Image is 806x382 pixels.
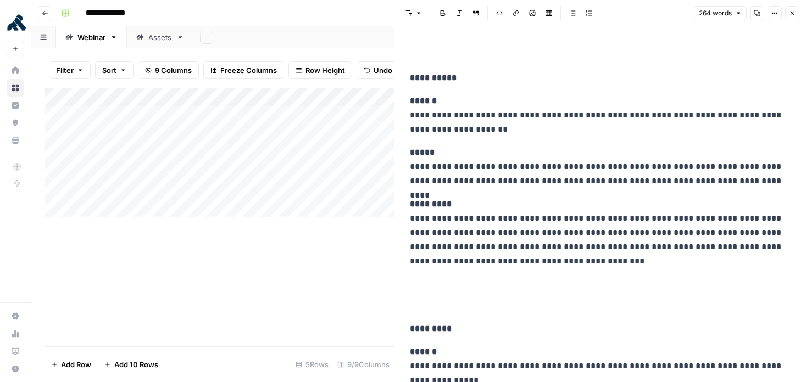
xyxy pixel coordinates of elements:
[7,97,24,114] a: Insights
[56,26,127,48] a: Webinar
[7,114,24,132] a: Opportunities
[95,61,134,79] button: Sort
[7,307,24,325] a: Settings
[374,65,392,76] span: Undo
[220,65,277,76] span: Freeze Columns
[7,79,24,97] a: Browse
[291,356,333,373] div: 5 Rows
[155,65,192,76] span: 9 Columns
[56,65,74,76] span: Filter
[114,359,158,370] span: Add 10 Rows
[102,65,116,76] span: Sort
[288,61,352,79] button: Row Height
[7,360,24,378] button: Help + Support
[203,61,284,79] button: Freeze Columns
[7,132,24,149] a: Your Data
[77,32,105,43] div: Webinar
[7,13,26,32] img: Kong Logo
[148,32,172,43] div: Assets
[357,61,399,79] button: Undo
[138,61,199,79] button: 9 Columns
[694,6,747,20] button: 264 words
[7,9,24,36] button: Workspace: Kong
[305,65,345,76] span: Row Height
[98,356,165,373] button: Add 10 Rows
[7,325,24,342] a: Usage
[7,342,24,360] a: Learning Hub
[333,356,394,373] div: 9/9 Columns
[699,8,732,18] span: 264 words
[49,61,91,79] button: Filter
[7,61,24,79] a: Home
[61,359,91,370] span: Add Row
[127,26,193,48] a: Assets
[45,356,98,373] button: Add Row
